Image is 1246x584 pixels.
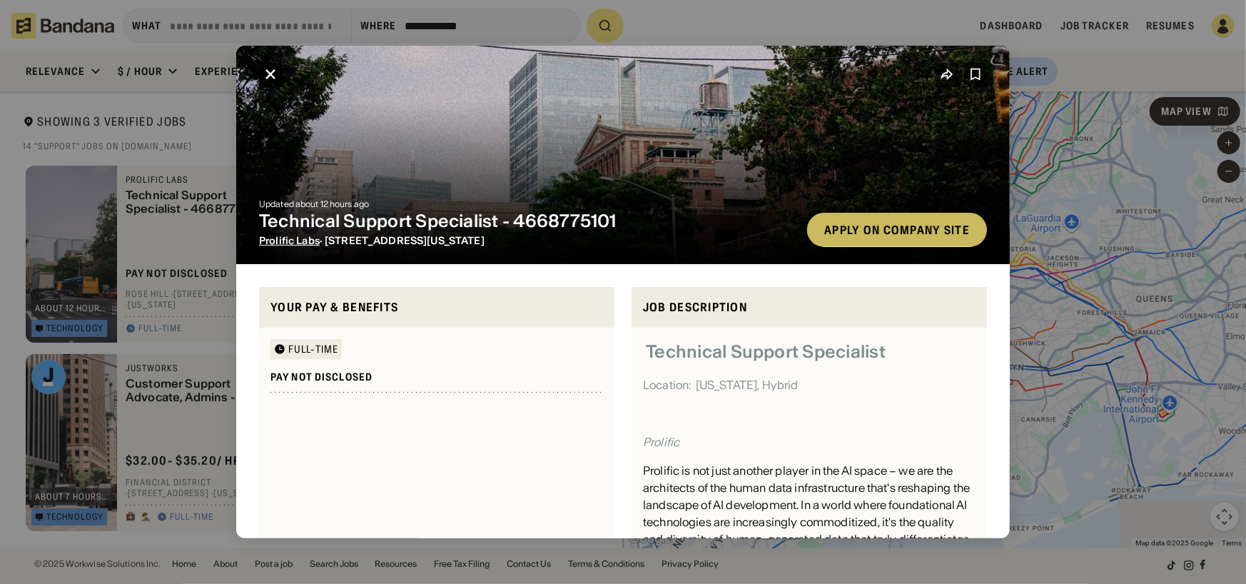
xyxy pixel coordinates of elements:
[643,378,799,392] span: Location: [US_STATE], Hybrid
[643,462,976,565] div: Prolific is not just another player in the AI space – we are the architects of the human data inf...
[824,224,970,236] div: Apply on company site
[259,235,796,247] div: · [STREET_ADDRESS][US_STATE]
[259,200,796,208] div: Updated about 12 hours ago
[643,435,679,449] em: Prolific
[643,298,976,316] div: Job Description
[646,341,886,363] span: Technical Support Specialist
[270,298,603,316] div: Your pay & benefits
[259,211,796,232] div: Technical Support Specialist - 4668775101
[288,344,338,354] div: Full-time
[259,234,320,247] span: Prolific Labs
[270,371,373,383] div: Pay not disclosed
